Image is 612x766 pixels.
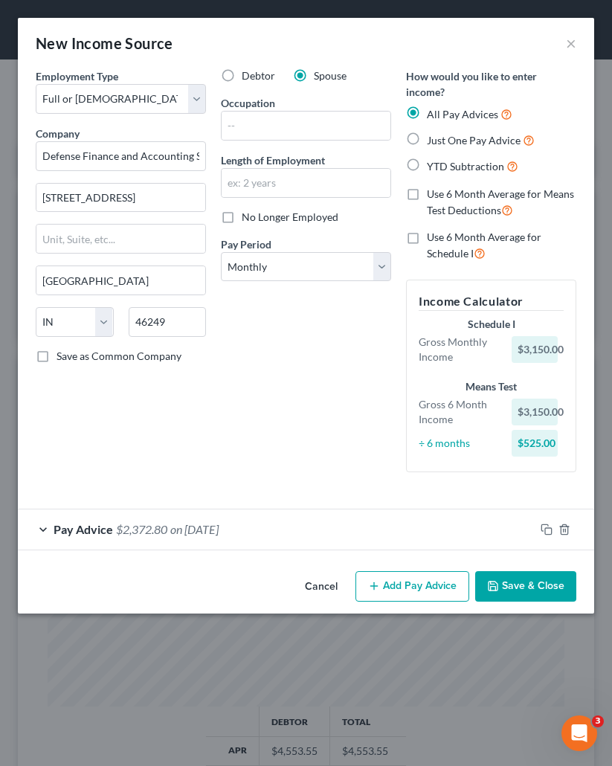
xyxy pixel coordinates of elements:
span: Company [36,127,80,140]
span: Spouse [314,69,347,82]
input: Enter address... [36,184,205,212]
span: Just One Pay Advice [427,134,521,147]
h5: Income Calculator [419,292,564,311]
input: Unit, Suite, etc... [36,225,205,253]
span: Employment Type [36,70,118,83]
div: Gross Monthly Income [411,335,504,364]
button: × [566,34,576,52]
span: Debtor [242,69,275,82]
iframe: Intercom live chat [561,715,597,751]
span: Pay Advice [54,522,113,536]
button: Save & Close [475,571,576,602]
span: Pay Period [221,238,271,251]
button: Cancel [293,573,350,602]
span: No Longer Employed [242,210,338,223]
label: Occupation [221,95,275,111]
div: New Income Source [36,33,173,54]
span: on [DATE] [170,522,219,536]
span: Use 6 Month Average for Schedule I [427,231,541,260]
span: $2,372.80 [116,522,167,536]
span: All Pay Advices [427,108,498,120]
input: -- [222,112,390,140]
div: $3,150.00 [512,336,558,363]
div: Gross 6 Month Income [411,397,504,427]
input: Search company by name... [36,141,206,171]
button: Add Pay Advice [355,571,469,602]
span: Use 6 Month Average for Means Test Deductions [427,187,574,216]
div: $3,150.00 [512,399,558,425]
span: Save as Common Company [57,350,181,362]
span: YTD Subtraction [427,160,504,173]
div: Schedule I [419,317,564,332]
div: Means Test [419,379,564,394]
input: ex: 2 years [222,169,390,197]
input: Enter city... [36,266,205,295]
label: Length of Employment [221,152,325,168]
input: Enter zip... [129,307,207,337]
div: $525.00 [512,430,558,457]
label: How would you like to enter income? [406,68,576,100]
span: 3 [592,715,604,727]
div: ÷ 6 months [411,436,504,451]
